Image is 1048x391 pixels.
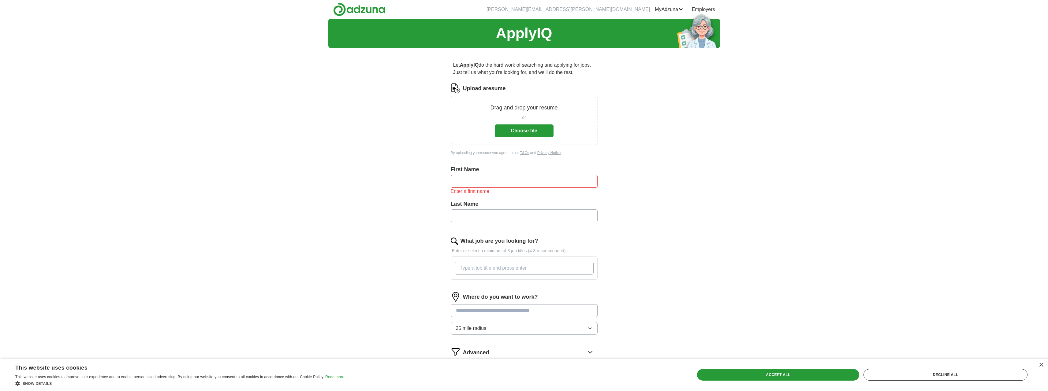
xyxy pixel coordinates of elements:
img: CV Icon [451,83,461,93]
img: filter [451,347,461,357]
div: By uploading your resume you agree to our and . [451,150,598,156]
p: Enter or select a minimum of 3 job titles (4-8 recommended) [451,248,598,254]
span: Show details [23,382,52,386]
div: Enter a first name [451,188,598,195]
div: Show details [15,380,344,386]
a: MyAdzuna [655,6,683,13]
span: Advanced [463,349,489,357]
input: Type a job title and press enter [455,262,594,275]
img: Adzuna logo [333,2,385,16]
span: This website uses cookies to improve user experience and to enable personalised advertising. By u... [15,375,324,379]
span: or [522,114,526,121]
span: 25 mile radius [456,325,487,332]
li: [PERSON_NAME][EMAIL_ADDRESS][PERSON_NAME][DOMAIN_NAME] [487,6,650,13]
a: Read more, opens a new window [325,375,344,379]
label: Upload a resume [463,84,506,93]
h1: ApplyIQ [496,22,552,44]
a: Privacy Notice [537,151,561,155]
p: Drag and drop your resume [490,104,558,112]
button: 25 mile radius [451,322,598,335]
div: This website uses cookies [15,362,329,371]
div: Close [1039,363,1043,367]
label: Last Name [451,200,598,208]
label: What job are you looking for? [461,237,538,245]
label: Where do you want to work? [463,293,538,301]
label: First Name [451,165,598,174]
strong: ApplyIQ [460,62,479,68]
div: Accept all [697,369,859,381]
img: location.png [451,292,461,302]
button: Choose file [495,124,554,137]
a: T&Cs [520,151,529,155]
a: Employers [692,6,715,13]
img: search.png [451,238,458,245]
div: Decline all [863,369,1027,381]
p: Let do the hard work of searching and applying for jobs. Just tell us what you're looking for, an... [451,59,598,79]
